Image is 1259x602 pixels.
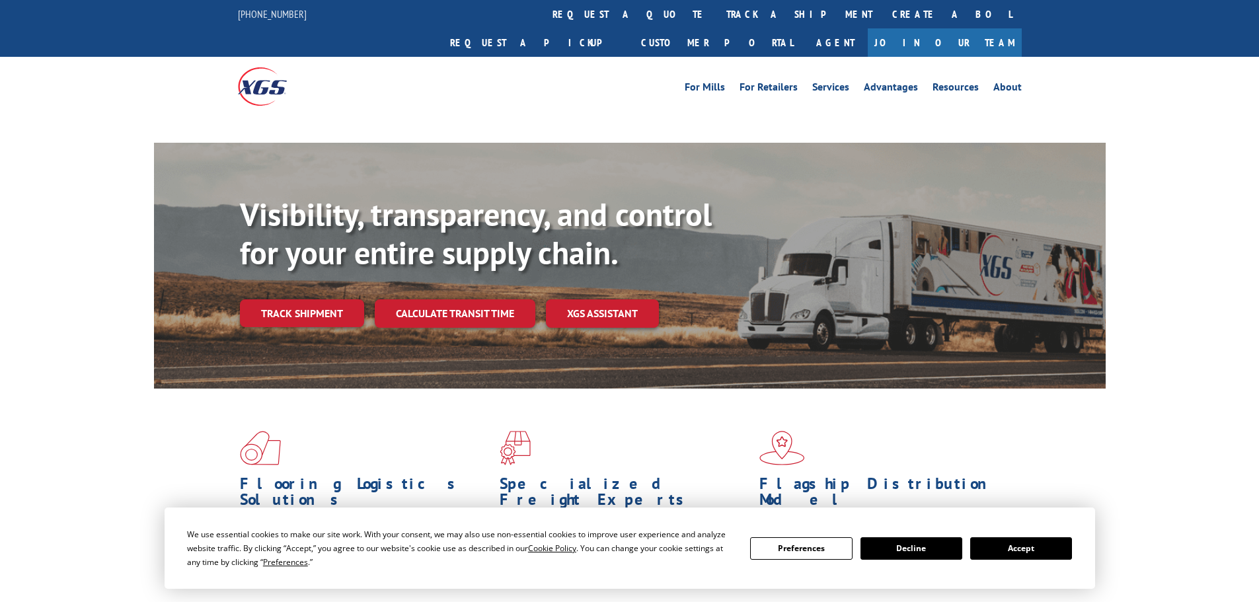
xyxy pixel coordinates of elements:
[860,537,962,560] button: Decline
[440,28,631,57] a: Request a pickup
[803,28,868,57] a: Agent
[933,82,979,96] a: Resources
[740,82,798,96] a: For Retailers
[187,527,734,569] div: We use essential cookies to make our site work. With your consent, we may also use non-essential ...
[993,82,1022,96] a: About
[759,431,805,465] img: xgs-icon-flagship-distribution-model-red
[868,28,1022,57] a: Join Our Team
[970,537,1072,560] button: Accept
[165,508,1095,589] div: Cookie Consent Prompt
[685,82,725,96] a: For Mills
[864,82,918,96] a: Advantages
[528,543,576,554] span: Cookie Policy
[759,476,1009,514] h1: Flagship Distribution Model
[546,299,659,328] a: XGS ASSISTANT
[375,299,535,328] a: Calculate transit time
[631,28,803,57] a: Customer Portal
[500,431,531,465] img: xgs-icon-focused-on-flooring-red
[238,7,307,20] a: [PHONE_NUMBER]
[263,556,308,568] span: Preferences
[240,431,281,465] img: xgs-icon-total-supply-chain-intelligence-red
[240,194,712,273] b: Visibility, transparency, and control for your entire supply chain.
[240,476,490,514] h1: Flooring Logistics Solutions
[500,476,749,514] h1: Specialized Freight Experts
[812,82,849,96] a: Services
[750,537,852,560] button: Preferences
[240,299,364,327] a: Track shipment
